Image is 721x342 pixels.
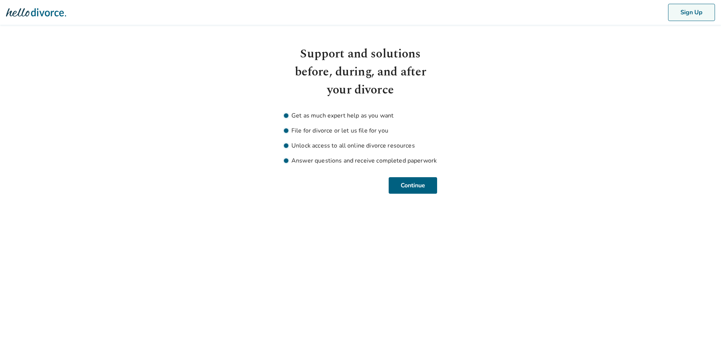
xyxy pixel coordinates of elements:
button: Sign Up [668,4,715,21]
li: File for divorce or let us file for you [284,126,437,135]
button: Continue [389,177,437,194]
li: Get as much expert help as you want [284,111,437,120]
img: Hello Divorce Logo [6,5,66,20]
iframe: Chat Widget [683,306,721,342]
li: Answer questions and receive completed paperwork [284,156,437,165]
li: Unlock access to all online divorce resources [284,141,437,150]
h1: Support and solutions before, during, and after your divorce [284,45,437,99]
